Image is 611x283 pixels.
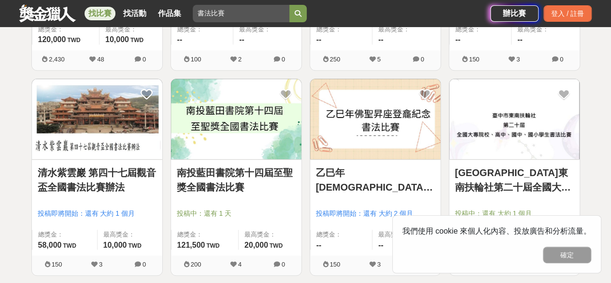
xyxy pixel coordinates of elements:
[142,56,146,63] span: 0
[316,230,367,239] span: 總獎金：
[377,56,381,63] span: 5
[378,230,435,239] span: 最高獎金：
[38,209,156,219] span: 投稿即將開始：還有 大約 1 個月
[316,165,435,194] a: 乙巳年[DEMOGRAPHIC_DATA]聖昇座登龕紀念書法比賽
[560,56,563,63] span: 0
[171,79,301,160] img: Cover Image
[330,56,341,63] span: 250
[490,5,539,22] a: 辦比賽
[191,56,201,63] span: 100
[52,261,62,268] span: 150
[206,242,219,249] span: TWD
[378,35,384,44] span: --
[63,242,76,249] span: TWD
[543,5,592,22] div: 登入 / 註冊
[67,37,80,44] span: TWD
[177,241,205,249] span: 121,500
[239,25,296,34] span: 最高獎金：
[177,230,232,239] span: 總獎金：
[193,5,289,22] input: 這樣Sale也可以： 安聯人壽創意銷售法募集
[517,25,574,34] span: 最高獎金：
[310,79,440,160] img: Cover Image
[378,241,384,249] span: --
[97,56,104,63] span: 48
[282,56,285,63] span: 0
[316,35,322,44] span: --
[377,261,381,268] span: 3
[38,165,156,194] a: 清水紫雲巖 第四十七屆觀音盃全國書法比賽辦法
[177,35,183,44] span: --
[455,35,461,44] span: --
[103,230,156,239] span: 最高獎金：
[171,79,301,160] a: Cover Image
[85,7,115,20] a: 找比賽
[32,79,162,160] img: Cover Image
[244,241,268,249] span: 20,000
[421,56,424,63] span: 0
[130,37,143,44] span: TWD
[38,35,66,44] span: 120,000
[449,79,580,160] img: Cover Image
[191,261,201,268] span: 200
[378,25,435,34] span: 最高獎金：
[49,56,65,63] span: 2,430
[154,7,185,20] a: 作品集
[38,241,62,249] span: 58,000
[105,25,156,34] span: 最高獎金：
[38,25,93,34] span: 總獎金：
[177,25,227,34] span: 總獎金：
[99,261,102,268] span: 3
[270,242,283,249] span: TWD
[310,79,440,160] a: Cover Image
[239,35,244,44] span: --
[177,165,296,194] a: 南投藍田書院第十四屆至聖獎全國書法比賽
[516,56,520,63] span: 3
[402,227,591,235] span: 我們使用 cookie 來個人化內容、投放廣告和分析流量。
[455,209,574,219] span: 投稿中：還有 大約 1 個月
[128,242,141,249] span: TWD
[330,261,341,268] span: 150
[103,241,127,249] span: 10,000
[142,261,146,268] span: 0
[105,35,129,44] span: 10,000
[316,209,435,219] span: 投稿即將開始：還有 大約 2 個月
[238,261,242,268] span: 4
[316,241,322,249] span: --
[543,247,591,263] button: 確定
[455,165,574,194] a: [GEOGRAPHIC_DATA]東南扶輪社第二十屆全國大專院校、高中、國中、國小學生書法比賽
[517,35,523,44] span: --
[449,79,580,160] a: Cover Image
[282,261,285,268] span: 0
[469,56,480,63] span: 150
[32,79,162,160] a: Cover Image
[316,25,367,34] span: 總獎金：
[244,230,296,239] span: 最高獎金：
[177,209,296,219] span: 投稿中：還有 1 天
[455,25,506,34] span: 總獎金：
[119,7,150,20] a: 找活動
[238,56,242,63] span: 2
[38,230,91,239] span: 總獎金：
